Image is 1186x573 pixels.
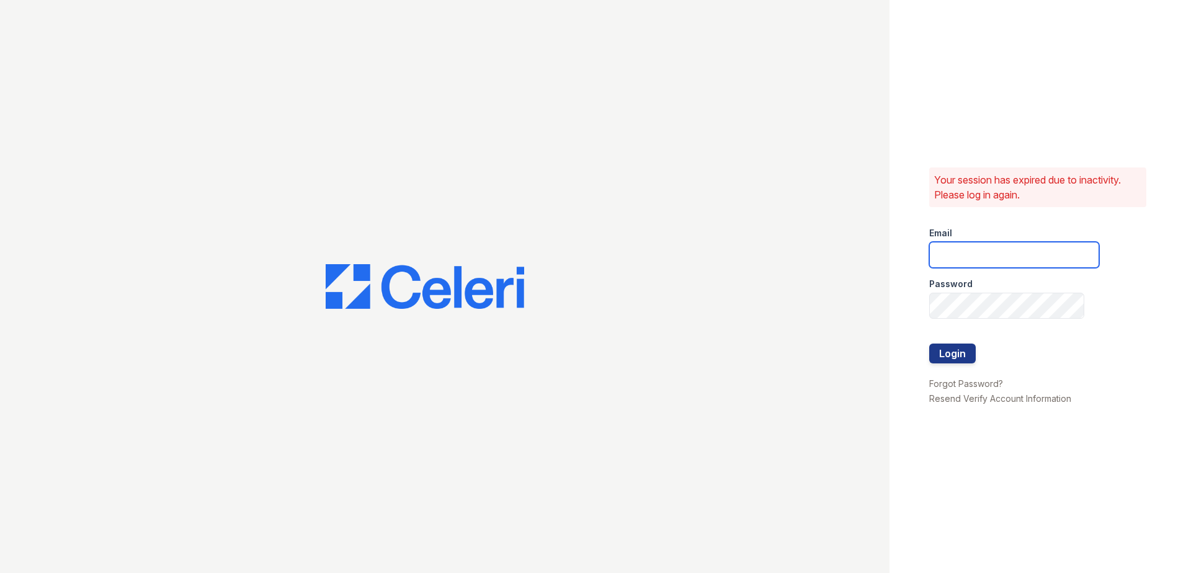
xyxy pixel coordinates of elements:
a: Resend Verify Account Information [929,393,1071,404]
label: Email [929,227,952,239]
a: Forgot Password? [929,378,1003,389]
button: Login [929,344,976,363]
p: Your session has expired due to inactivity. Please log in again. [934,172,1141,202]
label: Password [929,278,973,290]
img: CE_Logo_Blue-a8612792a0a2168367f1c8372b55b34899dd931a85d93a1a3d3e32e68fde9ad4.png [326,264,524,309]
